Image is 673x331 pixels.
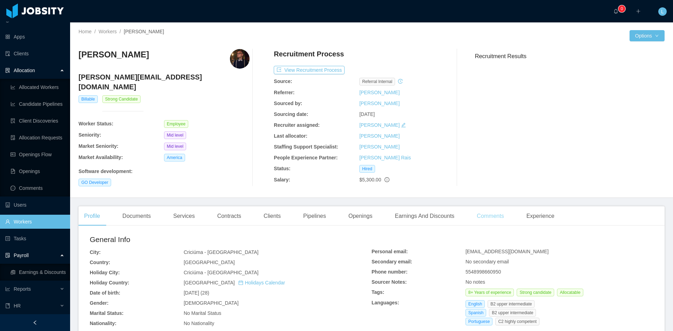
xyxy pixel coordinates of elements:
span: C2 highly competent [495,318,539,325]
b: Nationality: [90,320,116,326]
b: Date of birth: [90,290,120,296]
b: Sourcer Notes: [372,279,407,285]
a: icon: line-chartAllocated Workers [11,80,64,94]
i: icon: plus [636,9,641,14]
span: Strong candidate [517,289,554,296]
span: Hired [359,165,375,173]
span: [GEOGRAPHIC_DATA] [184,280,285,285]
b: Sourcing date: [274,111,308,117]
span: / [94,29,96,34]
span: 5548998660950 [465,269,501,275]
a: [PERSON_NAME] [359,122,400,128]
b: Sourced by: [274,101,302,106]
span: GO Developer [79,179,111,186]
span: 8+ Years of experience [465,289,514,296]
span: Employee [164,120,188,128]
h2: General Info [90,234,372,245]
a: icon: messageComments [11,181,64,195]
a: icon: robotUsers [5,198,64,212]
a: icon: idcardOpenings Flow [11,147,64,161]
b: Salary: [274,177,290,182]
span: Mid level [164,143,186,150]
span: L [661,7,664,16]
span: [PERSON_NAME] [124,29,164,34]
a: Home [79,29,91,34]
span: HR [14,303,21,309]
a: icon: file-doneAllocation Requests [11,131,64,145]
span: [DATE] (28) [184,290,209,296]
span: Reports [14,286,31,292]
span: [GEOGRAPHIC_DATA] [184,260,235,265]
img: 68061102-e3cf-432c-acc4-cff4a851705a_67ae1c2da19b4-400w.png [230,49,250,69]
span: Billable [79,95,98,103]
span: $5,300.00 [359,177,381,182]
span: / [120,29,121,34]
span: Allocatable [557,289,583,296]
i: icon: line-chart [5,287,10,291]
div: Contracts [212,206,247,226]
b: Referrer: [274,90,294,95]
b: Seniority: [79,132,101,138]
span: B2 upper intermediate [489,309,536,317]
a: icon: reconciliationEarnings & Discounts [11,265,64,279]
b: Market Seniority: [79,143,118,149]
span: Allocation [14,68,35,73]
a: [PERSON_NAME] [359,101,400,106]
i: icon: edit [401,123,406,127]
b: Country: [90,260,110,265]
b: Market Availability: [79,154,123,160]
a: Workers [98,29,117,34]
i: icon: file-protect [5,253,10,258]
h4: [PERSON_NAME][EMAIL_ADDRESS][DOMAIN_NAME] [79,72,250,92]
a: icon: userWorkers [5,215,64,229]
span: Payroll [14,253,29,258]
div: Documents [117,206,156,226]
div: Services [168,206,200,226]
a: icon: file-searchClient Discoveries [11,114,64,128]
i: icon: solution [5,68,10,73]
a: icon: line-chartCandidate Pipelines [11,97,64,111]
b: Last allocator: [274,133,307,139]
span: info-circle [385,177,389,182]
a: [PERSON_NAME] Rais [359,155,411,160]
div: Openings [343,206,378,226]
a: [PERSON_NAME] [359,144,400,150]
span: [DEMOGRAPHIC_DATA] [184,300,239,306]
h3: [PERSON_NAME] [79,49,149,60]
div: Pipelines [298,206,332,226]
b: Holiday City: [90,270,120,275]
b: People Experience Partner: [274,155,338,160]
span: [EMAIL_ADDRESS][DOMAIN_NAME] [465,249,549,254]
span: Mid level [164,131,186,139]
div: Profile [79,206,106,226]
h4: Recruitment Process [274,49,344,59]
div: Experience [521,206,560,226]
b: Phone number: [372,269,408,275]
a: icon: auditClients [5,47,64,61]
div: Comments [471,206,509,226]
i: icon: calendar [238,280,243,285]
a: [PERSON_NAME] [359,133,400,139]
b: Staffing Support Specialist: [274,144,338,150]
a: icon: calendarHolidays Calendar [238,280,285,285]
h3: Recruitment Results [475,52,665,61]
a: [PERSON_NAME] [359,90,400,95]
div: Clients [258,206,286,226]
a: icon: file-textOpenings [11,164,64,178]
b: Secondary email: [372,259,412,264]
span: No notes [465,279,485,285]
button: Optionsicon: down [630,30,665,41]
b: Worker Status: [79,121,113,126]
button: icon: exportView Recruitment Process [274,66,345,74]
a: icon: appstoreApps [5,30,64,44]
i: icon: book [5,303,10,308]
span: Portuguese [465,318,492,325]
b: Status: [274,166,290,171]
b: Tags: [372,289,384,295]
span: No secondary email [465,259,509,264]
a: icon: exportView Recruitment Process [274,67,345,73]
span: [DATE] [359,111,375,117]
b: Holiday Country: [90,280,129,285]
span: Criciúma - [GEOGRAPHIC_DATA] [184,270,258,275]
span: Criciúma - [GEOGRAPHIC_DATA] [184,249,258,255]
